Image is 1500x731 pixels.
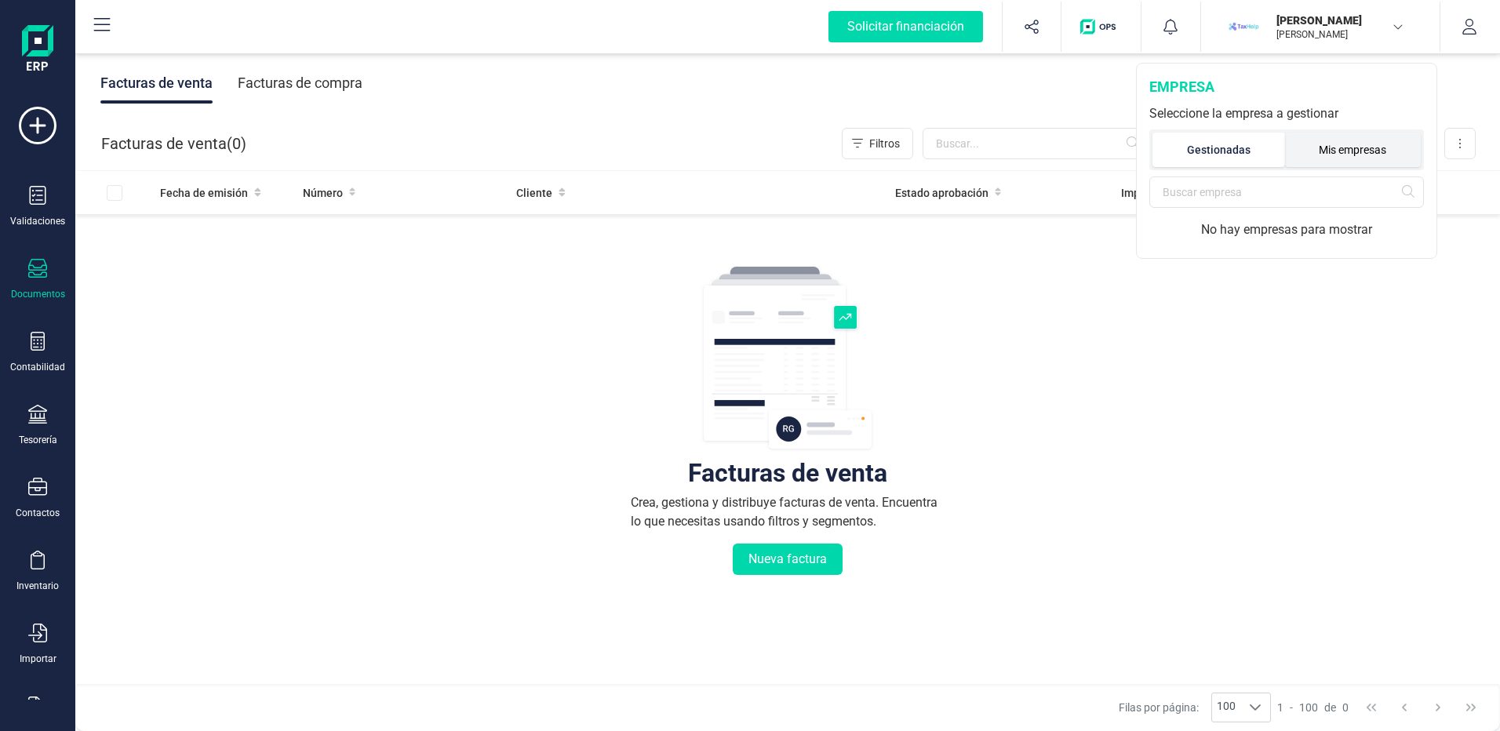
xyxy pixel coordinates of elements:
[631,493,945,531] div: Crea, gestiona y distribuye facturas de venta. Encuentra lo que necesitas usando filtros y segmen...
[1226,9,1261,44] img: MA
[101,128,246,159] div: Facturas de venta ( )
[1137,220,1436,252] div: No hay empresas para mostrar
[232,133,241,155] span: 0
[1456,693,1486,722] button: Last Page
[1071,2,1131,52] button: Logo de OPS
[1356,693,1386,722] button: First Page
[1342,700,1349,715] span: 0
[869,136,900,151] span: Filtros
[238,63,362,104] div: Facturas de compra
[1276,28,1402,41] p: [PERSON_NAME]
[1276,13,1402,28] p: [PERSON_NAME]
[1423,693,1453,722] button: Next Page
[1220,2,1421,52] button: MA[PERSON_NAME][PERSON_NAME]
[303,185,343,201] span: Número
[1080,19,1122,35] img: Logo de OPS
[516,185,552,201] span: Cliente
[1119,693,1271,722] div: Filas por página:
[895,185,988,201] span: Estado aprobación
[11,288,65,300] div: Documentos
[1152,133,1285,167] li: Gestionadas
[842,128,913,159] button: Filtros
[810,2,1002,52] button: Solicitar financiación
[1277,700,1349,715] div: -
[22,25,53,75] img: Logo Finanedi
[1277,700,1283,715] span: 1
[828,11,983,42] div: Solicitar financiación
[1324,700,1336,715] span: de
[20,653,56,665] div: Importar
[1299,700,1318,715] span: 100
[100,63,213,104] div: Facturas de venta
[16,580,59,592] div: Inventario
[19,434,57,446] div: Tesorería
[701,264,874,453] img: img-empty-table.svg
[733,544,843,575] button: Nueva factura
[10,361,65,373] div: Contabilidad
[1212,693,1240,722] span: 100
[923,128,1149,159] input: Buscar...
[10,215,65,227] div: Validaciones
[1149,76,1424,98] div: empresa
[688,465,887,481] div: Facturas de venta
[1121,185,1160,201] span: Importe
[16,507,60,519] div: Contactos
[1149,176,1424,208] input: Buscar empresa
[1149,104,1424,123] div: Seleccione la empresa a gestionar
[1389,693,1419,722] button: Previous Page
[1285,133,1422,167] li: Mis empresas
[160,185,248,201] span: Fecha de emisión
